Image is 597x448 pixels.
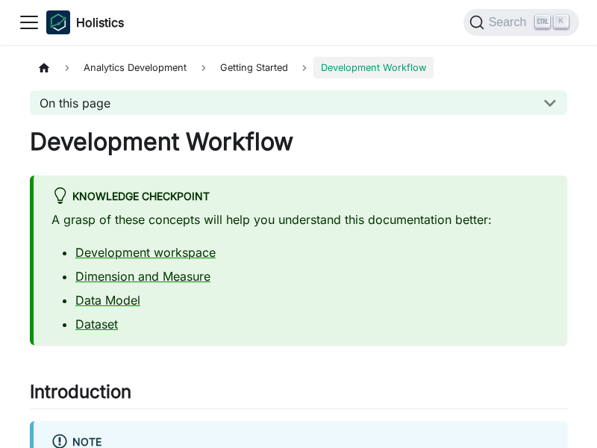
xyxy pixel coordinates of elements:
[75,245,216,260] a: Development workspace
[30,57,567,78] nav: Breadcrumbs
[213,57,296,78] span: Getting Started
[484,16,536,29] span: Search
[18,11,40,34] button: Toggle navigation bar
[75,269,210,284] a: Dimension and Measure
[30,57,58,78] a: Home page
[46,10,124,34] a: HolisticsHolistics
[76,57,194,78] span: Analytics Development
[30,127,567,157] h1: Development Workflow
[75,293,140,308] a: Data Model
[51,187,549,207] div: Knowledge Checkpoint
[30,381,567,409] h2: Introduction
[76,13,124,31] b: Holistics
[30,90,567,115] button: On this page
[313,57,434,78] span: Development Workflow
[554,15,569,28] kbd: K
[75,317,118,332] a: Dataset
[463,9,579,36] button: Search (Ctrl+K)
[51,211,549,228] p: A grasp of these concepts will help you understand this documentation better:
[46,10,70,34] img: Holistics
